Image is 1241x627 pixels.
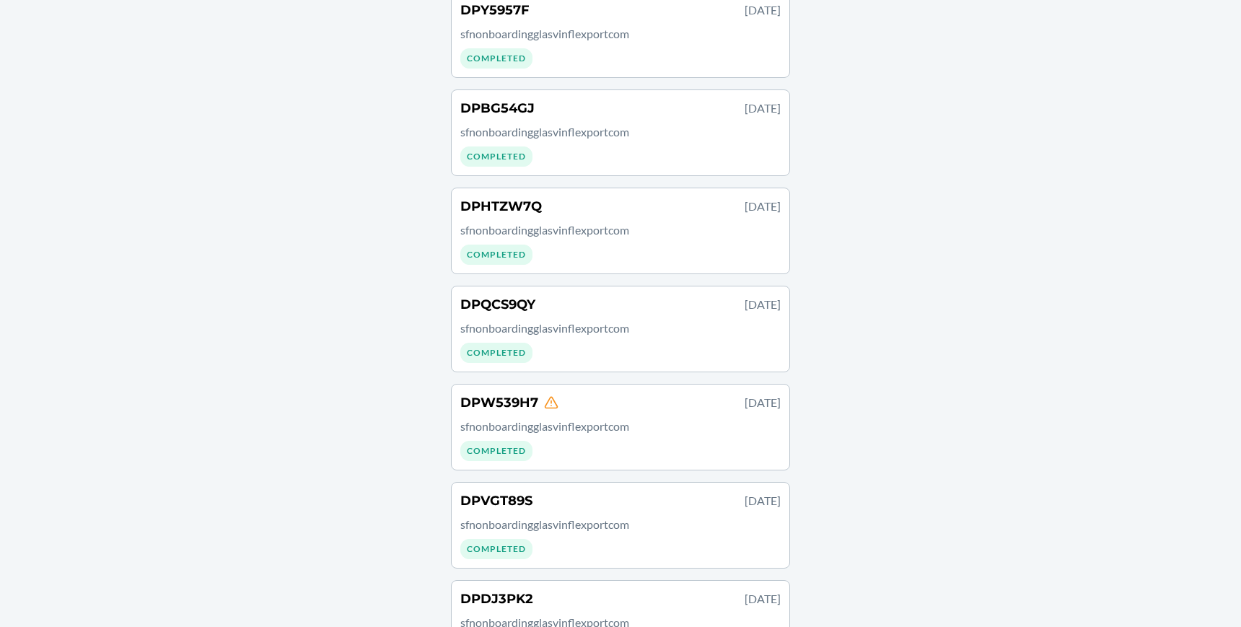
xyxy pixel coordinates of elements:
h4: DPHTZW7Q [460,197,542,216]
p: sfnonboardingglasvinflexportcom [460,320,781,337]
a: DPQCS9QY[DATE]sfnonboardingglasvinflexportcomCompleted [451,286,790,372]
p: sfnonboardingglasvinflexportcom [460,516,781,533]
p: [DATE] [745,1,781,19]
h4: DPW539H7 [460,393,538,412]
p: sfnonboardingglasvinflexportcom [460,25,781,43]
div: Completed [460,146,532,167]
a: DPW539H7[DATE]sfnonboardingglasvinflexportcomCompleted [451,384,790,470]
h4: DPDJ3PK2 [460,589,533,608]
p: [DATE] [745,100,781,117]
h4: DPY5957F [460,1,530,19]
p: [DATE] [745,590,781,608]
div: Completed [460,539,532,559]
a: DPVGT89S[DATE]sfnonboardingglasvinflexportcomCompleted [451,482,790,569]
p: sfnonboardingglasvinflexportcom [460,418,781,435]
h4: DPBG54GJ [460,99,535,118]
div: Completed [460,343,532,363]
div: Completed [460,48,532,69]
p: [DATE] [745,394,781,411]
p: [DATE] [745,198,781,215]
h4: DPQCS9QY [460,295,535,314]
a: DPBG54GJ[DATE]sfnonboardingglasvinflexportcomCompleted [451,89,790,176]
div: Completed [460,245,532,265]
h4: DPVGT89S [460,491,532,510]
div: Completed [460,441,532,461]
p: [DATE] [745,296,781,313]
p: [DATE] [745,492,781,509]
p: sfnonboardingglasvinflexportcom [460,123,781,141]
p: sfnonboardingglasvinflexportcom [460,222,781,239]
a: DPHTZW7Q[DATE]sfnonboardingglasvinflexportcomCompleted [451,188,790,274]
